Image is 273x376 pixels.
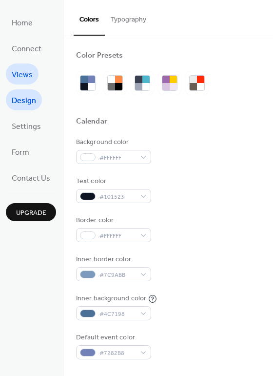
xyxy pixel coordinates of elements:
span: Home [12,16,33,31]
span: Contact Us [12,171,50,186]
span: #FFFFFF [99,231,136,241]
div: Default event color [76,333,149,343]
a: Form [6,141,35,162]
div: Color Presets [76,51,123,61]
div: Border color [76,215,149,226]
span: Connect [12,42,41,57]
span: #FFFFFF [99,153,136,163]
span: #7282B8 [99,348,136,358]
a: Connect [6,38,47,59]
a: Views [6,63,39,84]
a: Design [6,89,42,110]
div: Background color [76,137,149,147]
span: Upgrade [16,208,46,218]
a: Contact Us [6,167,56,188]
div: Text color [76,176,149,187]
span: #101523 [99,192,136,202]
div: Inner border color [76,254,149,265]
a: Settings [6,115,47,136]
a: Home [6,12,39,33]
div: Inner background color [76,293,146,304]
div: Calendar [76,117,107,127]
span: #4C7198 [99,309,136,319]
span: Design [12,93,36,108]
button: Upgrade [6,203,56,221]
span: #7C9ABB [99,270,136,280]
span: Settings [12,119,41,134]
span: Views [12,67,33,83]
span: Form [12,145,29,160]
